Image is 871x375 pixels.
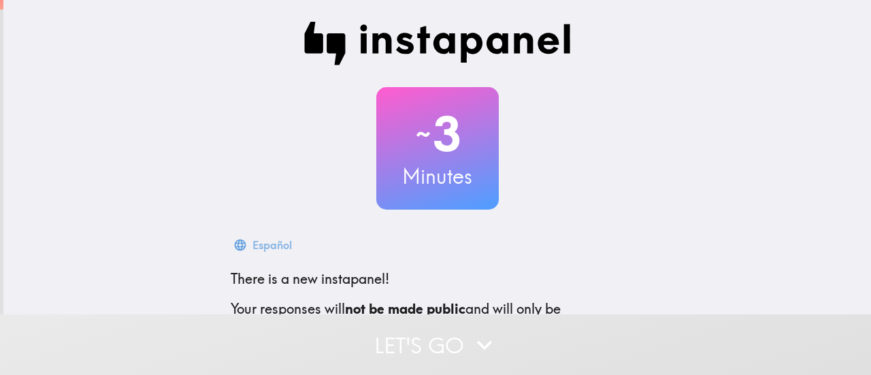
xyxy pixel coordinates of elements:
button: Español [231,231,297,259]
img: Instapanel [304,22,571,65]
h3: Minutes [376,162,499,191]
div: Español [252,235,292,255]
p: Your responses will and will only be confidentially shared with our clients. We'll need your emai... [231,299,644,357]
h2: 3 [376,106,499,162]
span: ~ [414,114,433,154]
b: not be made public [345,300,465,317]
span: There is a new instapanel! [231,270,389,287]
